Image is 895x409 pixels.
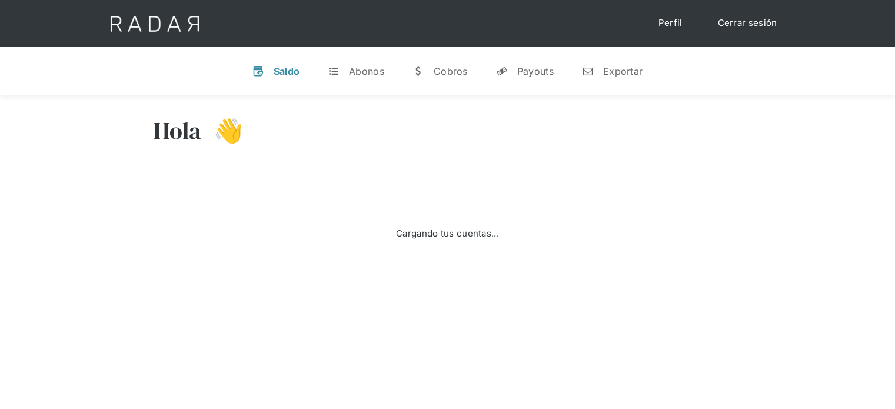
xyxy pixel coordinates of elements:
h3: 👋 [202,116,243,145]
div: t [328,65,340,77]
div: Payouts [517,65,554,77]
div: y [496,65,508,77]
a: Perfil [647,12,694,35]
a: Cerrar sesión [706,12,789,35]
div: Abonos [349,65,384,77]
div: Cobros [434,65,468,77]
div: v [252,65,264,77]
div: n [582,65,594,77]
h3: Hola [154,116,202,145]
div: w [412,65,424,77]
div: Saldo [274,65,300,77]
div: Exportar [603,65,643,77]
div: Cargando tus cuentas... [396,227,499,241]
